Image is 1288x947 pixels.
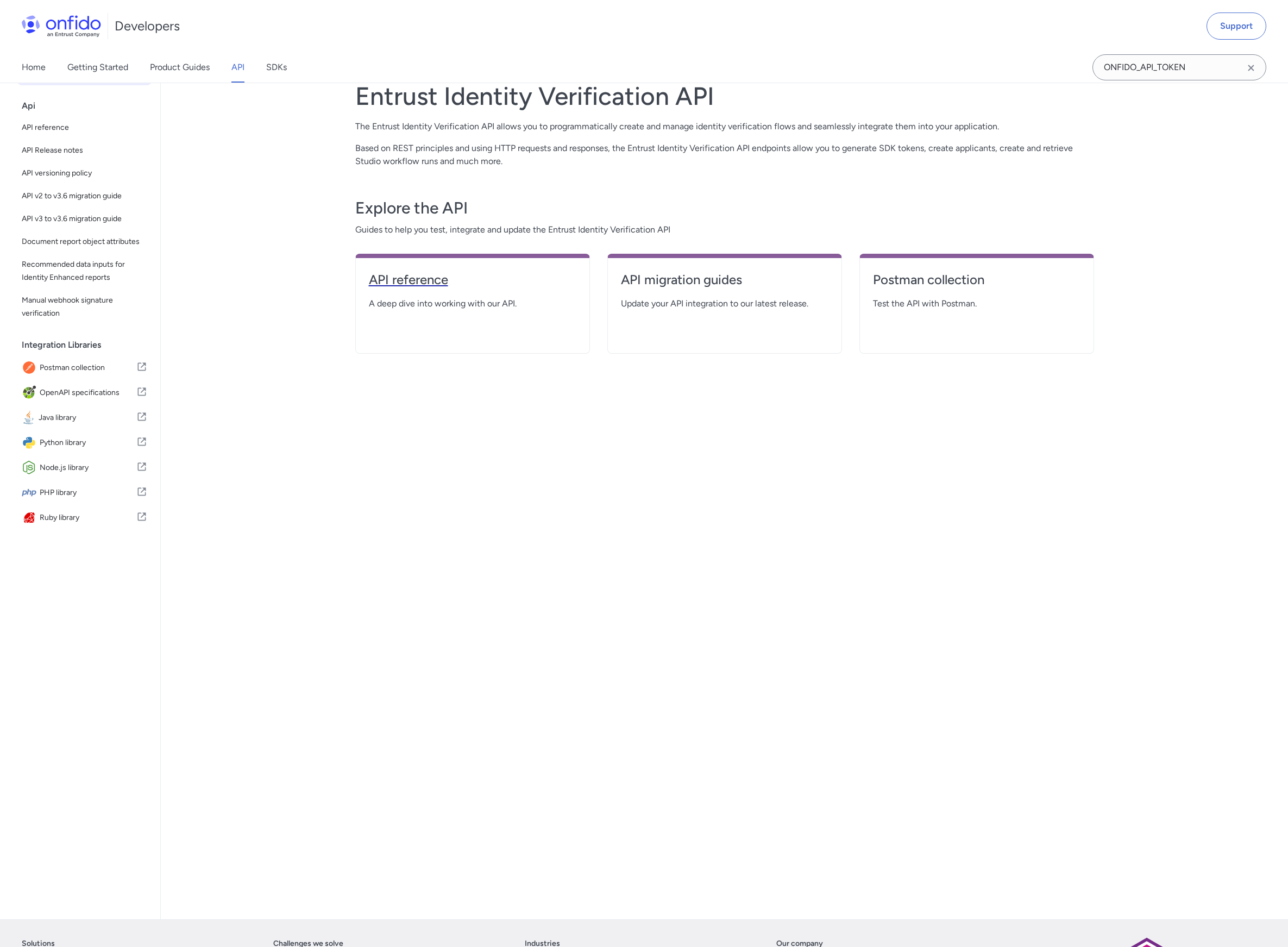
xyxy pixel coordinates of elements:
[22,460,40,475] img: IconNode.js library
[621,297,828,310] span: Update your API integration to our latest release.
[150,52,210,83] a: Product Guides
[355,223,1094,236] span: Guides to help you test, integrate and update the Entrust Identity Verification API
[1245,61,1258,74] svg: Clear search field button
[1092,54,1266,80] input: Onfido search input field
[40,385,136,400] span: OpenAPI specifications
[22,95,156,117] div: Api
[17,481,152,505] a: IconPHP libraryPHP library
[22,52,46,83] a: Home
[355,120,1094,133] p: The Entrust Identity Verification API allows you to programmatically create and manage identity v...
[266,52,287,83] a: SDKs
[22,410,39,425] img: IconJava library
[40,510,136,525] span: Ruby library
[17,506,152,530] a: IconRuby libraryRuby library
[17,208,152,230] a: API v3 to v3.6 migration guide
[17,431,152,455] a: IconPython libraryPython library
[22,190,147,203] span: API v2 to v3.6 migration guide
[873,271,1080,297] a: Postman collection
[17,231,152,253] a: Document report object attributes
[40,460,136,475] span: Node.js library
[1207,12,1266,40] a: Support
[115,17,180,35] h1: Developers
[22,385,40,400] img: IconOpenAPI specifications
[17,406,152,430] a: IconJava libraryJava library
[39,410,136,425] span: Java library
[355,197,1094,219] h3: Explore the API
[22,510,40,525] img: IconRuby library
[17,456,152,480] a: IconNode.js libraryNode.js library
[355,81,1094,111] h1: Entrust Identity Verification API
[22,294,147,320] span: Manual webhook signature verification
[17,381,152,405] a: IconOpenAPI specificationsOpenAPI specifications
[40,485,136,500] span: PHP library
[621,271,828,289] h4: API migration guides
[369,271,576,289] h4: API reference
[22,144,147,157] span: API Release notes
[40,435,136,450] span: Python library
[17,140,152,161] a: API Release notes
[17,290,152,324] a: Manual webhook signature verification
[17,356,152,380] a: IconPostman collectionPostman collection
[369,271,576,297] a: API reference
[231,52,244,83] a: API
[17,117,152,139] a: API reference
[873,271,1080,289] h4: Postman collection
[22,485,40,500] img: IconPHP library
[355,142,1094,168] p: Based on REST principles and using HTTP requests and responses, the Entrust Identity Verification...
[22,15,101,37] img: Onfido Logo
[621,271,828,297] a: API migration guides
[22,212,147,225] span: API v3 to v3.6 migration guide
[40,360,136,375] span: Postman collection
[22,167,147,180] span: API versioning policy
[17,254,152,289] a: Recommended data inputs for Identity Enhanced reports
[369,297,576,310] span: A deep dive into working with our API.
[22,334,156,356] div: Integration Libraries
[22,235,147,248] span: Document report object attributes
[22,360,40,375] img: IconPostman collection
[17,162,152,184] a: API versioning policy
[873,297,1080,310] span: Test the API with Postman.
[22,435,40,450] img: IconPython library
[22,258,147,284] span: Recommended data inputs for Identity Enhanced reports
[67,52,128,83] a: Getting Started
[22,121,147,134] span: API reference
[17,185,152,207] a: API v2 to v3.6 migration guide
